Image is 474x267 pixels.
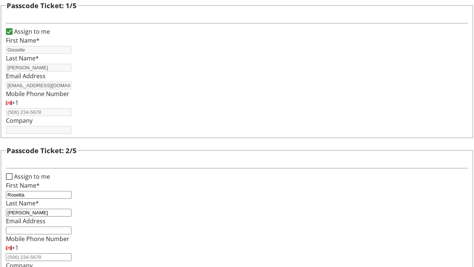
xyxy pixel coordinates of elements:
[6,36,40,44] label: First Name*
[13,27,50,36] label: Assign to me
[6,116,33,125] label: Company
[6,199,39,207] label: Last Name*
[6,108,71,116] input: (506) 234-5678
[6,90,69,98] label: Mobile Phone Number
[6,72,46,80] label: Email Address
[13,172,50,181] label: Assign to me
[6,54,39,62] label: Last Name*
[6,181,40,189] label: First Name*
[6,253,71,261] input: (506) 234-5678
[7,145,77,156] h3: Passcode Ticket: 2/5
[7,0,77,11] h3: Passcode Ticket: 1/5
[6,217,46,225] label: Email Address
[6,235,69,243] label: Mobile Phone Number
